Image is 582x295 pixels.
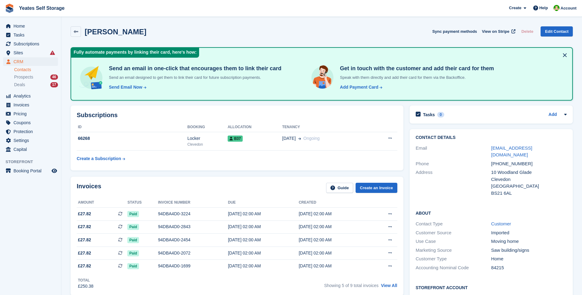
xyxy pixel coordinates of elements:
[187,142,228,147] div: Clevedon
[50,75,58,80] div: 46
[416,169,491,197] div: Address
[539,5,548,11] span: Help
[3,136,58,145] a: menu
[78,250,91,256] span: £27.82
[127,211,139,217] span: Paid
[416,210,567,216] h2: About
[381,283,397,288] a: View All
[299,198,370,208] th: Created
[416,284,567,290] h2: Storefront Account
[3,22,58,30] a: menu
[158,263,228,269] div: 94DBA4D0-1699
[127,250,139,256] span: Paid
[519,26,536,36] button: Delete
[3,109,58,118] a: menu
[77,112,397,119] h2: Subscriptions
[416,229,491,236] div: Customer Source
[79,65,104,90] img: send-email-b5881ef4c8f827a638e46e229e590028c7e36e3a6c99d2365469aff88783de13.svg
[491,176,567,183] div: Clevedon
[491,238,567,245] div: Moving home
[77,183,101,193] h2: Invoices
[416,238,491,245] div: Use Case
[14,82,25,88] span: Deals
[437,112,444,117] div: 0
[299,224,370,230] div: [DATE] 02:00 AM
[158,224,228,230] div: 94DBA4D0-2843
[282,135,296,142] span: [DATE]
[106,65,281,72] h4: Send an email in one-click that encourages them to link their card
[13,118,50,127] span: Coupons
[14,74,58,80] a: Prospects 46
[158,211,228,217] div: 94DBA4D0-3224
[3,118,58,127] a: menu
[299,211,370,217] div: [DATE] 02:00 AM
[491,221,511,226] a: Customer
[13,48,50,57] span: Sites
[6,159,61,165] span: Storefront
[14,74,33,80] span: Prospects
[228,237,299,243] div: [DATE] 02:00 AM
[491,229,567,236] div: Imported
[13,22,50,30] span: Home
[78,263,91,269] span: £27.82
[78,224,91,230] span: £27.82
[228,198,299,208] th: Due
[158,198,228,208] th: Invoice number
[78,211,91,217] span: £27.82
[541,26,573,36] a: Edit Contact
[50,82,58,87] div: 17
[416,255,491,262] div: Customer Type
[127,237,139,243] span: Paid
[13,57,50,66] span: CRM
[228,122,282,132] th: Allocation
[127,263,139,269] span: Paid
[491,169,567,176] div: 10 Woodland Glade
[127,198,158,208] th: Status
[3,127,58,136] a: menu
[432,26,477,36] button: Sync payment methods
[3,48,58,57] a: menu
[491,264,567,271] div: 84215
[51,167,58,174] a: Preview store
[187,135,228,142] div: Locker
[13,101,50,109] span: Invoices
[228,250,299,256] div: [DATE] 02:00 AM
[299,263,370,269] div: [DATE] 02:00 AM
[480,26,517,36] a: View on Stripe
[228,263,299,269] div: [DATE] 02:00 AM
[299,250,370,256] div: [DATE] 02:00 AM
[3,57,58,66] a: menu
[491,145,532,158] a: [EMAIL_ADDRESS][DOMAIN_NAME]
[282,122,368,132] th: Tenancy
[356,183,397,193] a: Create an Invoice
[187,122,228,132] th: Booking
[106,75,281,81] p: Send an email designed to get them to link their card for future subscription payments.
[326,183,353,193] a: Guide
[77,153,125,164] a: Create a Subscription
[416,220,491,228] div: Contact Type
[324,283,378,288] span: Showing 5 of 9 total invoices
[491,190,567,197] div: BS21 6AL
[303,136,320,141] span: Ongoing
[158,250,228,256] div: 94DBA4D0-2072
[561,5,576,11] span: Account
[13,127,50,136] span: Protection
[416,135,567,140] h2: Contact Details
[491,183,567,190] div: [GEOGRAPHIC_DATA]
[553,5,560,11] img: Angela Field
[158,237,228,243] div: 94DBA4D0-2454
[13,145,50,154] span: Capital
[13,167,50,175] span: Booking Portal
[491,247,567,254] div: Saw building/signs
[491,160,567,167] div: [PHONE_NUMBER]
[14,67,58,73] a: Contacts
[77,122,187,132] th: ID
[13,92,50,100] span: Analytics
[17,3,67,13] a: Yeates Self Storage
[13,40,50,48] span: Subscriptions
[77,135,187,142] div: 66268
[3,92,58,100] a: menu
[78,278,94,283] div: Total
[13,136,50,145] span: Settings
[77,198,127,208] th: Amount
